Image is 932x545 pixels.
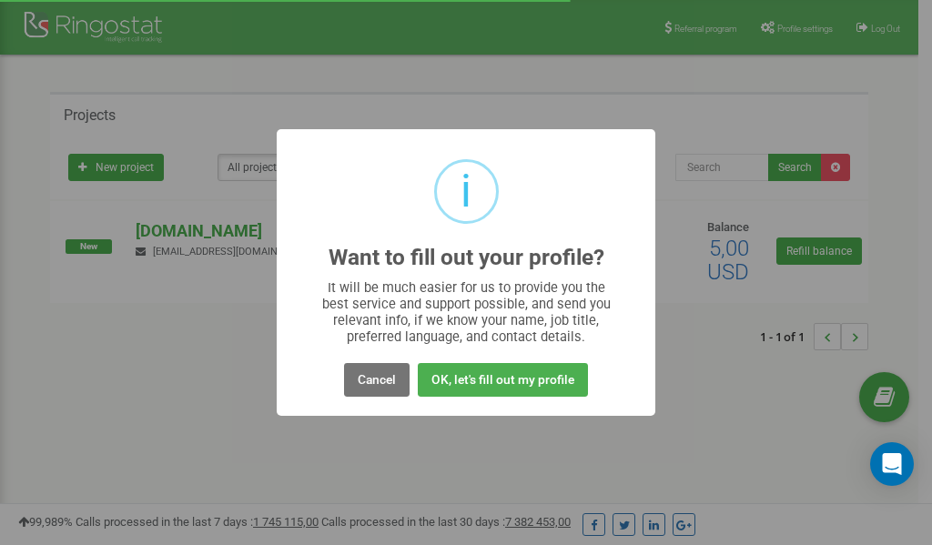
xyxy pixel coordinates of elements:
[329,246,604,270] h2: Want to fill out your profile?
[870,442,914,486] div: Open Intercom Messenger
[313,279,620,345] div: It will be much easier for us to provide you the best service and support possible, and send you ...
[344,363,410,397] button: Cancel
[418,363,588,397] button: OK, let's fill out my profile
[461,162,471,221] div: i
